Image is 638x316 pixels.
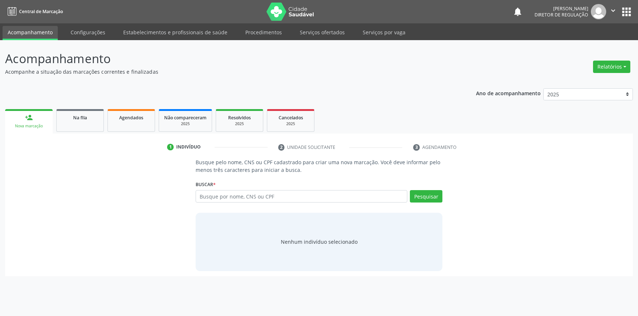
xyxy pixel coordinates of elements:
a: Procedimentos [240,26,287,39]
p: Busque pelo nome, CNS ou CPF cadastrado para criar uma nova marcação. Você deve informar pelo men... [196,158,443,174]
a: Serviços ofertados [295,26,350,39]
div: Indivíduo [176,144,201,150]
span: Agendados [119,115,143,121]
button:  [606,4,620,19]
span: Central de Marcação [19,8,63,15]
div: 2025 [221,121,258,127]
p: Acompanhamento [5,50,445,68]
div: person_add [25,113,33,122]
a: Estabelecimentos e profissionais de saúde [118,26,233,39]
button: Pesquisar [410,190,442,203]
a: Central de Marcação [5,5,63,18]
div: 1 [167,144,174,150]
div: 2025 [164,121,207,127]
button: Relatórios [593,61,630,73]
label: Buscar [196,179,216,190]
span: Resolvidos [228,115,251,121]
div: 2025 [272,121,309,127]
img: img [591,4,606,19]
a: Serviços por vaga [358,26,411,39]
a: Configurações [65,26,110,39]
div: [PERSON_NAME] [535,5,588,12]
span: Na fila [73,115,87,121]
p: Acompanhe a situação das marcações correntes e finalizadas [5,68,445,76]
span: Diretor de regulação [535,12,588,18]
button: apps [620,5,633,18]
div: Nenhum indivíduo selecionado [281,238,358,246]
div: Nova marcação [10,123,48,129]
i:  [609,7,617,15]
span: Cancelados [279,115,303,121]
span: Não compareceram [164,115,207,121]
button: notifications [513,7,523,17]
p: Ano de acompanhamento [476,88,541,97]
input: Busque por nome, CNS ou CPF [196,190,408,203]
a: Acompanhamento [3,26,58,40]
